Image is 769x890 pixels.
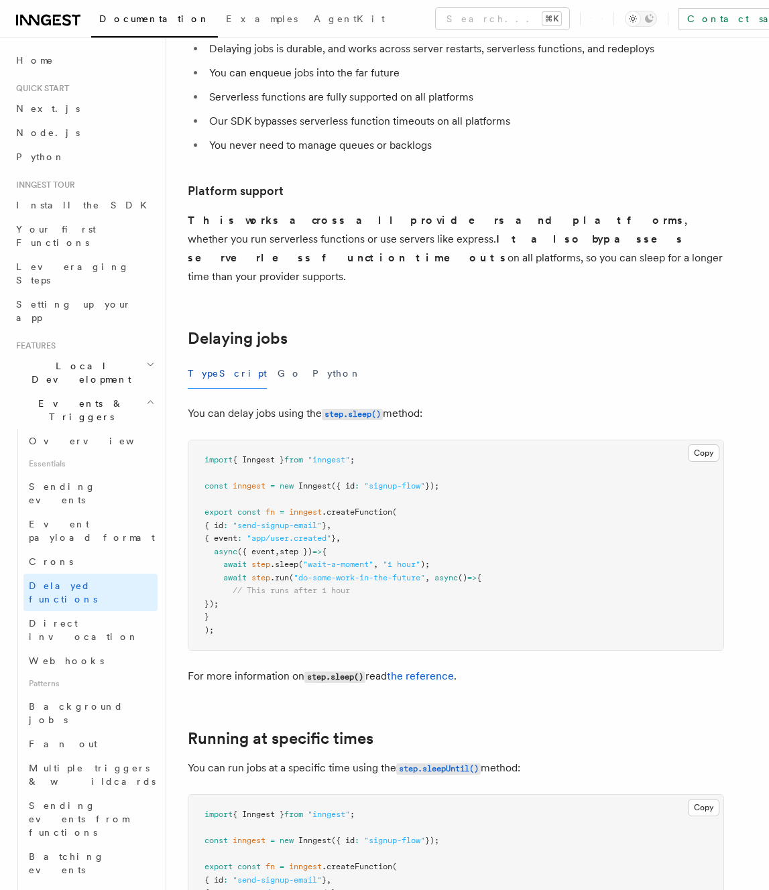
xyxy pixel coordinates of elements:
span: { [322,547,327,556]
span: inngest [233,481,265,491]
a: Background jobs [23,694,158,732]
span: const [204,481,228,491]
a: Install the SDK [11,193,158,217]
span: Inngest [298,481,331,491]
span: fn [265,862,275,871]
button: Copy [688,799,719,816]
span: , [336,533,341,543]
a: Fan out [23,732,158,756]
span: await [223,573,247,582]
span: Essentials [23,453,158,474]
span: Examples [226,13,298,24]
a: Python [11,145,158,169]
span: "send-signup-email" [233,521,322,530]
span: Events & Triggers [11,397,146,424]
span: ; [350,455,355,464]
button: Python [312,359,361,389]
span: = [280,507,284,517]
strong: This works across all providers and platforms [188,214,685,227]
span: }); [204,599,219,609]
span: , [327,521,331,530]
span: "inngest" [308,455,350,464]
a: Leveraging Steps [11,255,158,292]
span: } [322,875,327,885]
button: TypeScript [188,359,267,389]
span: { Inngest } [233,455,284,464]
a: Multiple triggers & wildcards [23,756,158,793]
a: Home [11,48,158,72]
span: Features [11,340,56,351]
button: Go [278,359,302,389]
span: ( [392,862,397,871]
span: ); [204,625,214,635]
span: : [355,481,359,491]
code: step.sleepUntil() [396,763,481,775]
span: { event [204,533,237,543]
a: the reference [387,670,454,682]
button: Events & Triggers [11,391,158,429]
span: = [270,481,275,491]
span: async [214,547,237,556]
span: Fan out [29,739,97,749]
a: AgentKit [306,4,393,36]
a: Your first Functions [11,217,158,255]
a: Direct invocation [23,611,158,649]
a: step.sleepUntil() [396,761,481,774]
span: , [373,560,378,569]
span: .run [270,573,289,582]
span: Local Development [11,359,146,386]
span: () [458,573,467,582]
span: Documentation [99,13,210,24]
span: } [204,612,209,621]
span: .createFunction [322,862,392,871]
span: : [237,533,242,543]
button: Copy [688,444,719,462]
span: Leveraging Steps [16,261,129,285]
span: async [434,573,458,582]
span: Direct invocation [29,618,139,642]
span: export [204,862,233,871]
span: Quick start [11,83,69,94]
span: { id [204,521,223,530]
span: step [251,573,270,582]
span: import [204,810,233,819]
span: ( [298,560,303,569]
span: Batching events [29,851,105,875]
span: Overview [29,436,167,446]
span: { [477,573,481,582]
span: AgentKit [314,13,385,24]
a: Delayed functions [23,574,158,611]
span: ({ event [237,547,275,556]
span: ({ id [331,836,355,845]
span: .sleep [270,560,298,569]
code: step.sleep() [322,409,383,420]
span: => [312,547,322,556]
button: Search...⌘K [436,8,569,29]
span: , [275,547,280,556]
span: } [331,533,336,543]
span: { id [204,875,223,885]
p: , whether you run serverless functions or use servers like express. on all platforms, so you can ... [188,211,724,286]
a: Node.js [11,121,158,145]
a: Next.js [11,97,158,121]
span: fn [265,507,275,517]
a: Delaying jobs [188,329,288,348]
span: Setting up your app [16,299,131,323]
a: Webhooks [23,649,158,673]
span: "send-signup-email" [233,875,322,885]
span: "wait-a-moment" [303,560,373,569]
span: } [322,521,327,530]
span: : [355,836,359,845]
span: { Inngest } [233,810,284,819]
span: const [237,507,261,517]
span: const [204,836,228,845]
span: "signup-flow" [364,836,425,845]
span: // This runs after 1 hour [233,586,350,595]
span: }); [425,836,439,845]
span: await [223,560,247,569]
li: Serverless functions are fully supported on all platforms [205,88,724,107]
p: You can delay jobs using the method: [188,404,724,424]
a: Examples [218,4,306,36]
span: inngest [289,507,322,517]
span: Multiple triggers & wildcards [29,763,156,787]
